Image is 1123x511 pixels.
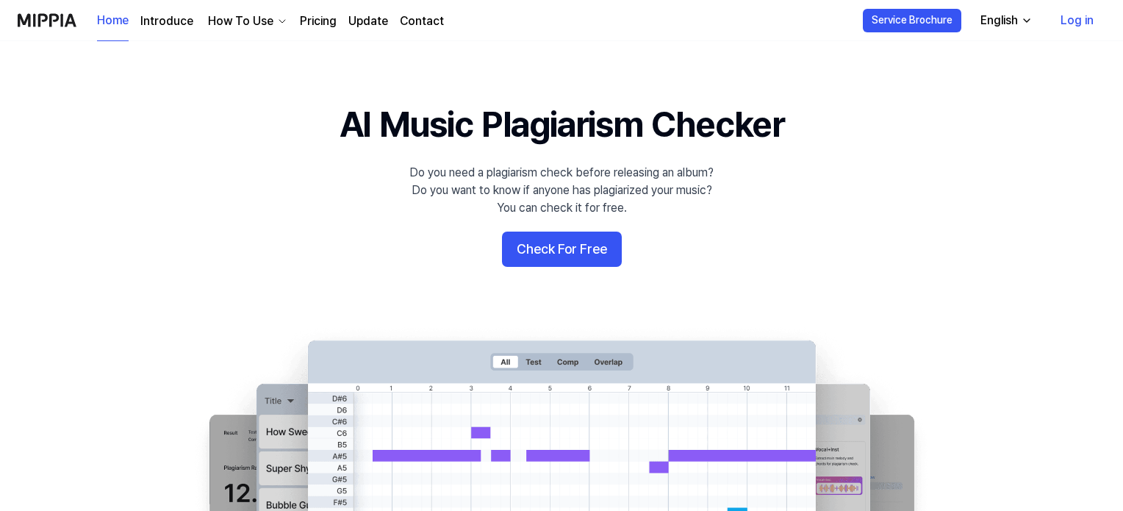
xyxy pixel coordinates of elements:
button: Check For Free [502,232,622,267]
a: Contact [400,12,444,30]
button: How To Use [205,12,288,30]
div: English [977,12,1021,29]
button: Service Brochure [863,9,961,32]
h1: AI Music Plagiarism Checker [340,100,784,149]
div: How To Use [205,12,276,30]
button: English [969,6,1041,35]
a: Pricing [300,12,337,30]
div: Do you need a plagiarism check before releasing an album? Do you want to know if anyone has plagi... [409,164,714,217]
a: Update [348,12,388,30]
a: Introduce [140,12,193,30]
a: Home [97,1,129,41]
